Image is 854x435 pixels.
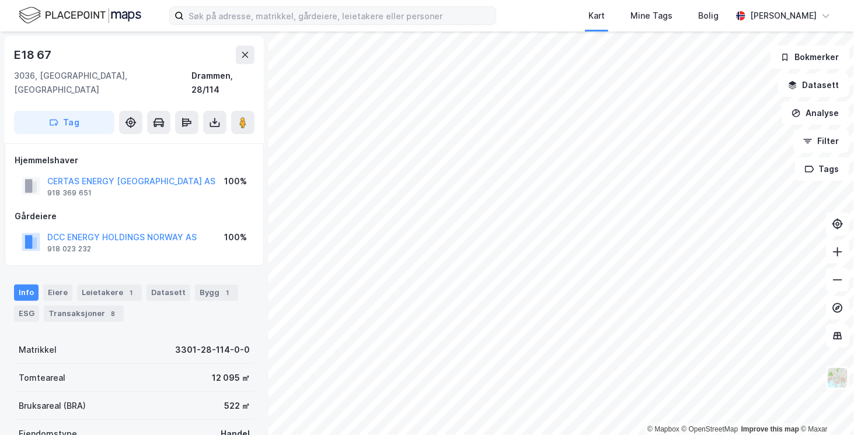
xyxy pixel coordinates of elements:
[126,287,137,299] div: 1
[14,285,39,301] div: Info
[795,157,849,181] button: Tags
[827,367,849,389] img: Z
[782,101,849,125] button: Analyse
[224,174,247,188] div: 100%
[224,399,250,413] div: 522 ㎡
[14,69,191,97] div: 3036, [GEOGRAPHIC_DATA], [GEOGRAPHIC_DATA]
[19,371,65,385] div: Tomteareal
[147,285,190,301] div: Datasett
[750,9,817,23] div: [PERSON_NAME]
[107,308,119,320] div: 8
[793,129,849,153] button: Filter
[212,371,250,385] div: 12 095 ㎡
[47,244,91,254] div: 918 023 232
[44,306,124,322] div: Transaksjoner
[682,425,738,433] a: OpenStreetMap
[14,45,54,64] div: E18 67
[43,285,72,301] div: Eiere
[19,343,57,357] div: Matrikkel
[778,73,849,97] button: Datasett
[47,188,92,198] div: 918 369 651
[224,230,247,244] div: 100%
[630,9,672,23] div: Mine Tags
[14,306,39,322] div: ESG
[19,399,86,413] div: Bruksareal (BRA)
[195,285,238,301] div: Bygg
[222,287,233,299] div: 1
[741,425,799,433] a: Improve this map
[588,9,605,23] div: Kart
[184,7,496,24] input: Søk på adresse, matrikkel, gårdeiere, leietakere eller personer
[771,45,849,69] button: Bokmerker
[647,425,679,433] a: Mapbox
[796,379,854,435] iframe: Chat Widget
[175,343,250,357] div: 3301-28-114-0-0
[77,285,142,301] div: Leietakere
[796,379,854,435] div: Kontrollprogram for chat
[14,111,114,134] button: Tag
[698,9,719,23] div: Bolig
[15,153,254,167] div: Hjemmelshaver
[15,209,254,223] div: Gårdeiere
[191,69,255,97] div: Drammen, 28/114
[19,5,141,26] img: logo.f888ab2527a4732fd821a326f86c7f29.svg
